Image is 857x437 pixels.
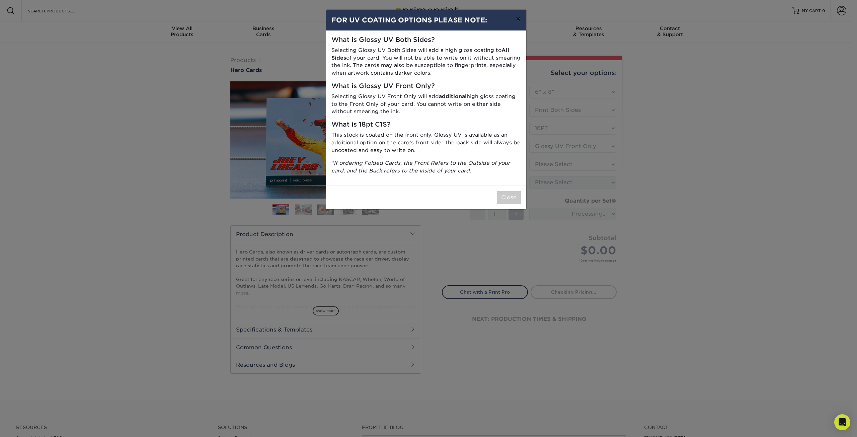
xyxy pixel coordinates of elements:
p: Selecting Glossy UV Front Only will add high gloss coating to the Front Only of your card. You ca... [331,93,521,116]
div: Open Intercom Messenger [834,414,850,430]
h5: What is Glossy UV Front Only? [331,82,521,90]
button: Close [497,191,521,204]
p: This stock is coated on the front only. Glossy UV is available as an additional option on the car... [331,131,521,154]
button: × [511,10,526,28]
h5: What is Glossy UV Both Sides? [331,36,521,44]
strong: additional [439,93,467,99]
i: *If ordering Folded Cards, the Front Refers to the Outside of your card, and the Back refers to t... [331,160,510,174]
h5: What is 18pt C1S? [331,121,521,129]
h4: FOR UV COATING OPTIONS PLEASE NOTE: [331,15,521,25]
p: Selecting Glossy UV Both Sides will add a high gloss coating to of your card. You will not be abl... [331,47,521,77]
strong: All Sides [331,47,509,61]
